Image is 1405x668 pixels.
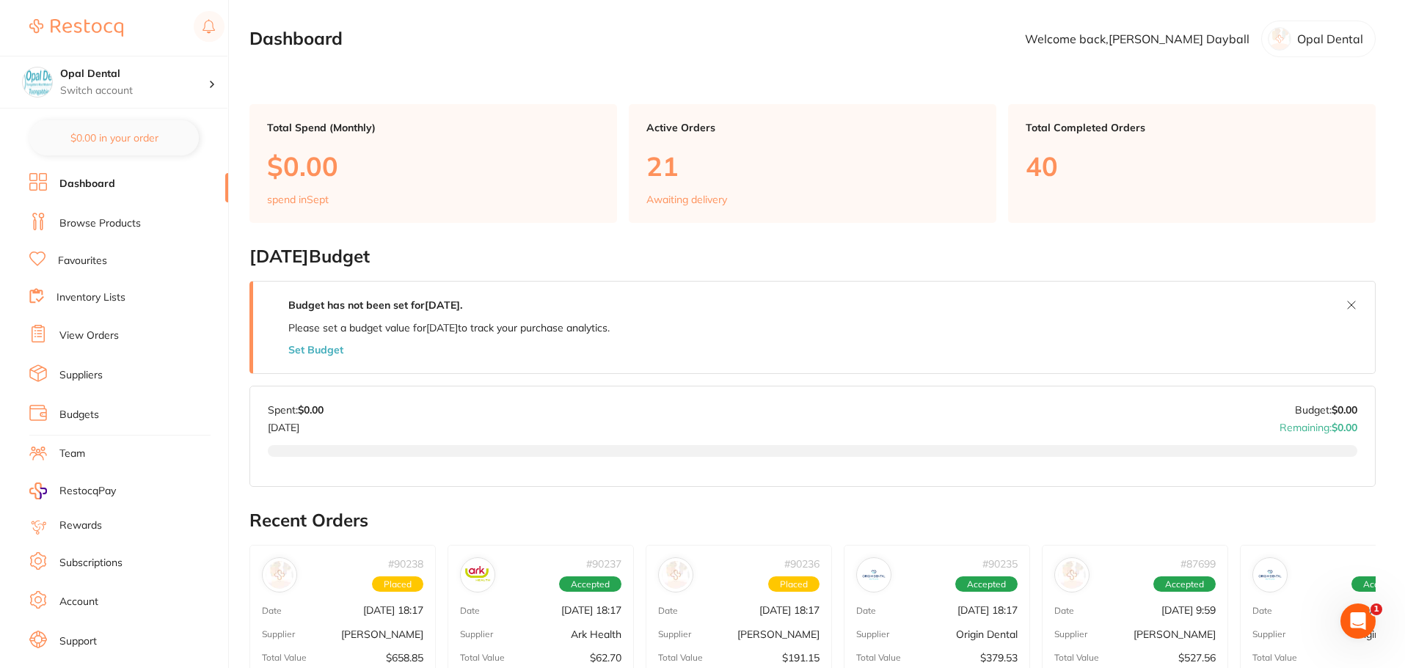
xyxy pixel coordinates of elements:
[59,556,123,570] a: Subscriptions
[262,606,282,616] p: Date
[980,652,1018,664] p: $379.53
[662,561,690,589] img: Adam Dental
[646,151,979,181] p: 21
[29,482,47,499] img: RestocqPay
[1332,421,1357,434] strong: $0.00
[59,518,102,533] a: Rewards
[59,216,141,231] a: Browse Products
[957,604,1018,616] p: [DATE] 18:17
[29,482,116,499] a: RestocqPay
[288,322,610,334] p: Please set a budget value for [DATE] to track your purchase analytics.
[372,576,423,592] span: Placed
[59,484,116,499] span: RestocqPay
[1054,653,1099,663] p: Total Value
[249,246,1376,267] h2: [DATE] Budget
[460,653,505,663] p: Total Value
[768,576,820,592] span: Placed
[267,194,329,205] p: spend in Sept
[856,606,876,616] p: Date
[341,628,423,640] p: [PERSON_NAME]
[956,628,1018,640] p: Origin Dental
[464,561,492,589] img: Ark Health
[646,122,979,133] p: Active Orders
[460,606,480,616] p: Date
[955,576,1018,592] span: Accepted
[1252,653,1297,663] p: Total Value
[759,604,820,616] p: [DATE] 18:17
[559,576,621,592] span: Accepted
[1134,628,1216,640] p: [PERSON_NAME]
[1054,629,1087,639] p: Supplier
[267,151,599,181] p: $0.00
[266,561,293,589] img: Henry Schein Halas
[29,120,199,155] button: $0.00 in your order
[249,104,617,223] a: Total Spend (Monthly)$0.00spend inSept
[386,652,423,664] p: $658.85
[59,408,99,422] a: Budgets
[782,652,820,664] p: $191.15
[571,628,621,640] p: Ark Health
[59,329,119,343] a: View Orders
[1161,604,1216,616] p: [DATE] 9:59
[1180,558,1216,570] p: # 87699
[60,84,208,98] p: Switch account
[262,629,295,639] p: Supplier
[59,368,103,383] a: Suppliers
[856,653,901,663] p: Total Value
[363,604,423,616] p: [DATE] 18:17
[1332,403,1357,416] strong: $0.00
[60,67,208,81] h4: Opal Dental
[1008,104,1376,223] a: Total Completed Orders40
[1340,603,1376,639] iframe: Intercom live chat
[737,628,820,640] p: [PERSON_NAME]
[1025,32,1249,45] p: Welcome back, [PERSON_NAME] Dayball
[23,67,52,97] img: Opal Dental
[1058,561,1086,589] img: Adam Dental
[59,634,97,649] a: Support
[586,558,621,570] p: # 90237
[29,11,123,45] a: Restocq Logo
[1026,122,1358,133] p: Total Completed Orders
[1252,629,1285,639] p: Supplier
[249,510,1376,531] h2: Recent Orders
[646,194,727,205] p: Awaiting delivery
[288,298,462,312] strong: Budget has not been set for [DATE] .
[590,652,621,664] p: $62.70
[267,122,599,133] p: Total Spend (Monthly)
[59,595,98,609] a: Account
[249,29,343,49] h2: Dashboard
[58,254,107,268] a: Favourites
[1280,416,1357,433] p: Remaining:
[1371,603,1382,615] span: 1
[1256,561,1284,589] img: Origin Dental
[784,558,820,570] p: # 90236
[460,629,493,639] p: Supplier
[262,653,307,663] p: Total Value
[388,558,423,570] p: # 90238
[268,404,324,416] p: Spent:
[856,629,889,639] p: Supplier
[298,403,324,416] strong: $0.00
[56,290,125,305] a: Inventory Lists
[1252,606,1272,616] p: Date
[1295,404,1357,416] p: Budget:
[982,558,1018,570] p: # 90235
[29,19,123,37] img: Restocq Logo
[1178,652,1216,664] p: $527.56
[1026,151,1358,181] p: 40
[860,561,888,589] img: Origin Dental
[658,629,691,639] p: Supplier
[1297,32,1363,45] p: Opal Dental
[59,177,115,191] a: Dashboard
[1153,576,1216,592] span: Accepted
[658,606,678,616] p: Date
[658,653,703,663] p: Total Value
[288,344,343,356] button: Set Budget
[268,416,324,433] p: [DATE]
[1054,606,1074,616] p: Date
[561,604,621,616] p: [DATE] 18:17
[59,447,85,461] a: Team
[629,104,996,223] a: Active Orders21Awaiting delivery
